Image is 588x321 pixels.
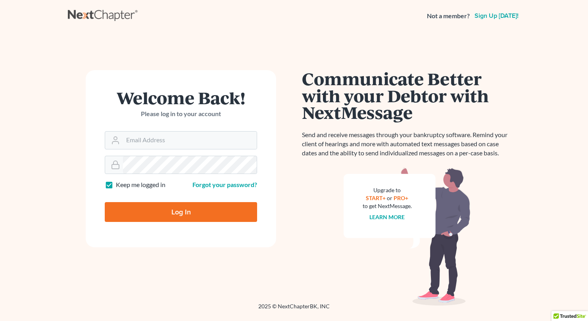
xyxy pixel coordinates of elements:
[302,130,512,158] p: Send and receive messages through your bankruptcy software. Remind your client of hearings and mo...
[370,214,405,220] a: Learn more
[363,186,412,194] div: Upgrade to
[116,180,165,189] label: Keep me logged in
[366,195,386,201] a: START+
[394,195,409,201] a: PRO+
[105,89,257,106] h1: Welcome Back!
[192,181,257,188] a: Forgot your password?
[387,195,393,201] span: or
[344,167,471,306] img: nextmessage_bg-59042aed3d76b12b5cd301f8e5b87938c9018125f34e5fa2b7a6b67550977c72.svg
[363,202,412,210] div: to get NextMessage.
[68,302,520,317] div: 2025 © NextChapterBK, INC
[123,132,257,149] input: Email Address
[302,70,512,121] h1: Communicate Better with your Debtor with NextMessage
[105,202,257,222] input: Log In
[427,11,470,21] strong: Not a member?
[473,13,520,19] a: Sign up [DATE]!
[105,109,257,118] p: Please log in to your account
